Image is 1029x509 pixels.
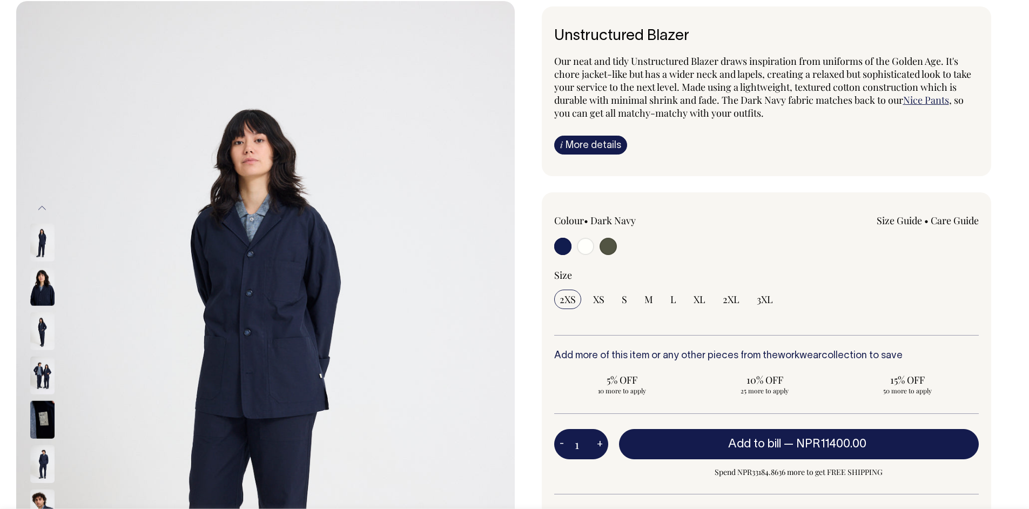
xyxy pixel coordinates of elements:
button: - [554,433,569,455]
span: Spend NPR33184.8636 more to get FREE SHIPPING [619,466,979,479]
input: M [639,290,658,309]
span: M [644,293,653,306]
span: 10% OFF [702,373,828,386]
input: 15% OFF 50 more to apply [839,370,976,398]
input: 2XL [717,290,745,309]
input: L [665,290,682,309]
img: dark-navy [30,223,55,261]
span: 10 more to apply [560,386,685,395]
input: XL [688,290,711,309]
img: dark-navy [30,312,55,350]
span: — [784,439,869,450]
img: dark-navy [30,356,55,394]
img: dark-navy [30,400,55,438]
button: Add to bill —NPR11400.00 [619,429,979,459]
a: workwear [778,351,822,360]
img: dark-navy [30,267,55,305]
input: 2XS [554,290,581,309]
span: • [924,214,929,227]
a: iMore details [554,136,627,155]
span: 2XL [723,293,739,306]
button: Previous [34,196,50,220]
span: 3XL [757,293,773,306]
input: 5% OFF 10 more to apply [554,370,690,398]
label: Dark Navy [590,214,636,227]
a: Care Guide [931,214,979,227]
input: XS [588,290,610,309]
input: 10% OFF 25 more to apply [697,370,833,398]
span: XL [694,293,705,306]
span: 2XS [560,293,576,306]
span: • [584,214,588,227]
span: 50 more to apply [845,386,970,395]
span: XS [593,293,604,306]
a: Size Guide [877,214,922,227]
span: L [670,293,676,306]
span: , so you can get all matchy-matchy with your outfits. [554,93,964,119]
div: Colour [554,214,724,227]
a: Nice Pants [903,93,949,106]
span: i [560,139,563,150]
h1: Unstructured Blazer [554,28,979,45]
input: S [616,290,633,309]
span: S [622,293,627,306]
span: 25 more to apply [702,386,828,395]
div: Size [554,269,979,282]
span: 5% OFF [560,373,685,386]
button: + [591,433,608,455]
span: NPR11400.00 [796,439,866,450]
span: Our neat and tidy Unstructured Blazer draws inspiration from uniforms of the Golden Age. It's cho... [554,55,971,106]
h6: Add more of this item or any other pieces from the collection to save [554,351,979,361]
span: Add to bill [728,439,781,450]
img: dark-navy [30,445,55,483]
input: 3XL [751,290,778,309]
span: 15% OFF [845,373,970,386]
